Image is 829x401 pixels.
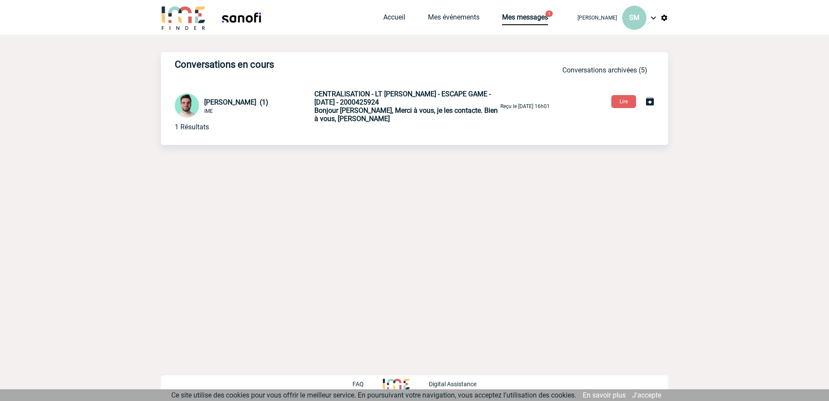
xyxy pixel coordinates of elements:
[175,93,313,119] div: Conversation privée : Client - Agence
[502,13,548,25] a: Mes messages
[604,97,645,105] a: Lire
[583,391,626,399] a: En savoir plus
[383,13,405,25] a: Accueil
[352,381,364,388] p: FAQ
[645,96,655,107] img: Archiver la conversation
[629,13,640,22] span: SM
[175,59,435,70] h3: Conversations en cours
[428,13,480,25] a: Mes événements
[175,102,550,110] a: [PERSON_NAME] (1) IME CENTRALISATION - LT [PERSON_NAME] - ESCAPE GAME - [DATE] - 2000425924Bonjou...
[632,391,661,399] a: J'accepte
[562,66,647,74] a: Conversations archivées (5)
[611,95,636,108] button: Lire
[161,5,206,30] img: IME-Finder
[383,379,410,389] img: http://www.idealmeetingsevents.fr/
[352,379,383,388] a: FAQ
[314,106,498,123] span: Bonjour [PERSON_NAME], Merci à vous, je les contacte. Bien à vous, [PERSON_NAME]
[545,10,553,17] button: 1
[314,90,491,106] span: CENTRALISATION - LT [PERSON_NAME] - ESCAPE GAME - [DATE] - 2000425924
[500,103,550,109] p: Reçu le [DATE] 16h01
[204,108,213,114] span: IME
[175,93,199,118] img: 121547-2.png
[429,381,477,388] p: Digital Assistance
[175,123,209,131] div: 1 Résultats
[578,15,617,21] span: [PERSON_NAME]
[171,391,576,399] span: Ce site utilise des cookies pour vous offrir le meilleur service. En poursuivant votre navigation...
[204,98,268,106] span: [PERSON_NAME] (1)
